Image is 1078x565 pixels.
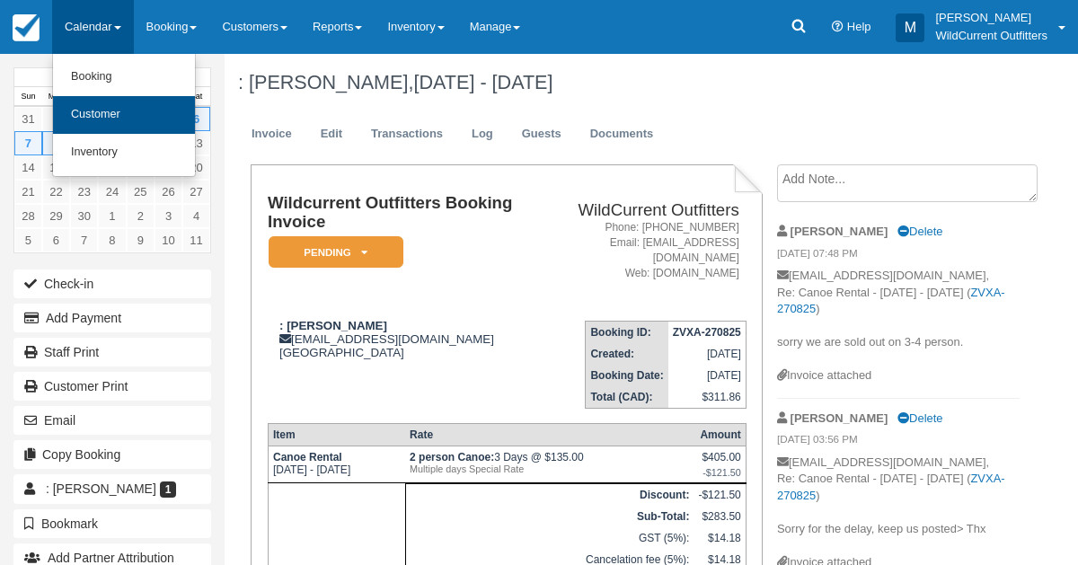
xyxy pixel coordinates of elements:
[586,343,668,365] th: Created:
[70,228,98,252] a: 7
[14,180,42,204] a: 21
[405,446,694,483] td: 3 Days @ $135.00
[182,155,210,180] a: 20
[13,338,211,366] a: Staff Print
[577,117,667,152] a: Documents
[14,155,42,180] a: 14
[777,268,1020,367] p: [EMAIL_ADDRESS][DOMAIN_NAME], Re: Canoe Rental - [DATE] - [DATE] ( ) sorry we are sold out on 3-4...
[405,506,694,527] th: Sub-Total:
[694,527,746,549] td: $14.18
[42,131,70,155] a: 8
[413,71,552,93] span: [DATE] - [DATE]
[182,204,210,228] a: 4
[545,220,739,282] address: Phone: [PHONE_NUMBER] Email: [EMAIL_ADDRESS][DOMAIN_NAME] Web: [DOMAIN_NAME]
[268,235,397,269] a: Pending
[155,204,182,228] a: 3
[53,58,195,96] a: Booking
[42,87,70,107] th: Mon
[13,509,211,538] button: Bookmark
[897,225,942,238] a: Delete
[42,155,70,180] a: 15
[268,319,538,359] div: [EMAIL_ADDRESS][DOMAIN_NAME] [GEOGRAPHIC_DATA]
[410,451,494,463] strong: 2 person Canoe
[70,204,98,228] a: 30
[673,326,741,339] strong: ZVXA-270825
[777,472,1005,502] a: ZVXA-270825
[777,432,1020,452] em: [DATE] 03:56 PM
[13,474,211,503] a: : [PERSON_NAME] 1
[698,451,740,478] div: $405.00
[13,304,211,332] button: Add Payment
[508,117,575,152] a: Guests
[694,506,746,527] td: $283.50
[160,481,177,498] span: 1
[832,22,844,33] i: Help
[668,365,747,386] td: [DATE]
[273,451,342,463] strong: Canoe Rental
[405,484,694,507] th: Discount:
[269,236,403,268] em: Pending
[307,117,356,152] a: Edit
[238,72,1020,93] h1: : [PERSON_NAME],
[14,228,42,252] a: 5
[694,484,746,507] td: -$121.50
[127,228,155,252] a: 9
[777,367,1020,384] div: Invoice attached
[182,180,210,204] a: 27
[458,117,507,152] a: Log
[791,411,888,425] strong: [PERSON_NAME]
[847,20,871,33] span: Help
[668,386,747,409] td: $311.86
[238,117,305,152] a: Invoice
[14,107,42,131] a: 31
[896,13,924,42] div: M
[268,446,405,483] td: [DATE] - [DATE]
[42,204,70,228] a: 29
[53,96,195,134] a: Customer
[127,204,155,228] a: 2
[46,481,156,496] span: : [PERSON_NAME]
[52,54,196,177] ul: Calendar
[182,228,210,252] a: 11
[42,180,70,204] a: 22
[935,9,1047,27] p: [PERSON_NAME]
[13,372,211,401] a: Customer Print
[14,87,42,107] th: Sun
[777,246,1020,266] em: [DATE] 07:48 PM
[127,180,155,204] a: 25
[98,180,126,204] a: 24
[53,134,195,172] a: Inventory
[98,204,126,228] a: 1
[897,411,942,425] a: Delete
[698,467,740,478] em: -$121.50
[358,117,456,152] a: Transactions
[182,87,210,107] th: Sat
[279,319,387,332] strong: : [PERSON_NAME]
[98,228,126,252] a: 8
[791,225,888,238] strong: [PERSON_NAME]
[14,131,42,155] a: 7
[586,365,668,386] th: Booking Date:
[410,463,689,474] em: Multiple days Special Rate
[13,14,40,41] img: checkfront-main-nav-mini-logo.png
[268,194,538,231] h1: Wildcurrent Outfitters Booking Invoice
[694,424,746,446] th: Amount
[545,201,739,220] h2: WildCurrent Outfitters
[14,204,42,228] a: 28
[268,424,405,446] th: Item
[777,455,1020,554] p: [EMAIL_ADDRESS][DOMAIN_NAME], Re: Canoe Rental - [DATE] - [DATE] ( ) Sorry for the delay, keep us...
[155,180,182,204] a: 26
[42,228,70,252] a: 6
[13,440,211,469] button: Copy Booking
[70,180,98,204] a: 23
[586,322,668,344] th: Booking ID:
[668,343,747,365] td: [DATE]
[155,228,182,252] a: 10
[182,107,210,131] a: 6
[935,27,1047,45] p: WildCurrent Outfitters
[182,131,210,155] a: 13
[13,269,211,298] button: Check-in
[405,527,694,549] td: GST (5%):
[13,406,211,435] button: Email
[405,424,694,446] th: Rate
